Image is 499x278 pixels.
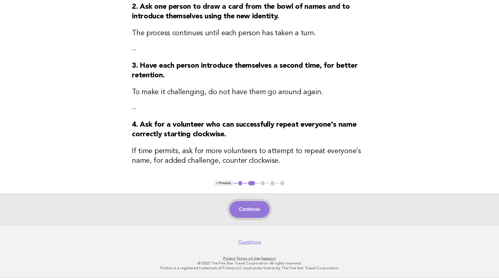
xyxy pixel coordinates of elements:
[132,88,367,97] h3: To make it challenging, do not have them go around again.
[214,180,233,186] button: < Previous
[261,256,276,261] a: Support
[132,147,367,166] h3: If time permits, ask for more volunteers to attempt to repeat everyone's name, for added challeng...
[132,3,350,20] strong: 2. Ask one person to draw a card from the bowl of names and to introduce themselves using the new...
[132,121,356,138] strong: 4. Ask for a volunteer who can successfully repeat everyone's name correctly starting clockwise.
[65,266,434,270] p: Forbes is a registered trademark of Forbes LLC used under license by The Five Star Travel Corpora...
[247,180,256,186] button: 2
[132,104,367,113] p: --
[229,201,270,218] button: Continue
[132,62,357,79] strong: 3. Have each person introduce themselves a second time, for better retention.
[223,256,235,261] a: Privacy
[132,45,367,54] p: --
[237,180,243,186] button: 1
[65,261,434,266] p: © 2025 The Five Star Travel Corporation. All rights reserved.
[236,256,260,261] a: Terms of Use
[65,256,434,261] p: · ·
[238,239,261,245] a: Questions
[132,29,367,38] h3: The process continues until each person has taken a turn.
